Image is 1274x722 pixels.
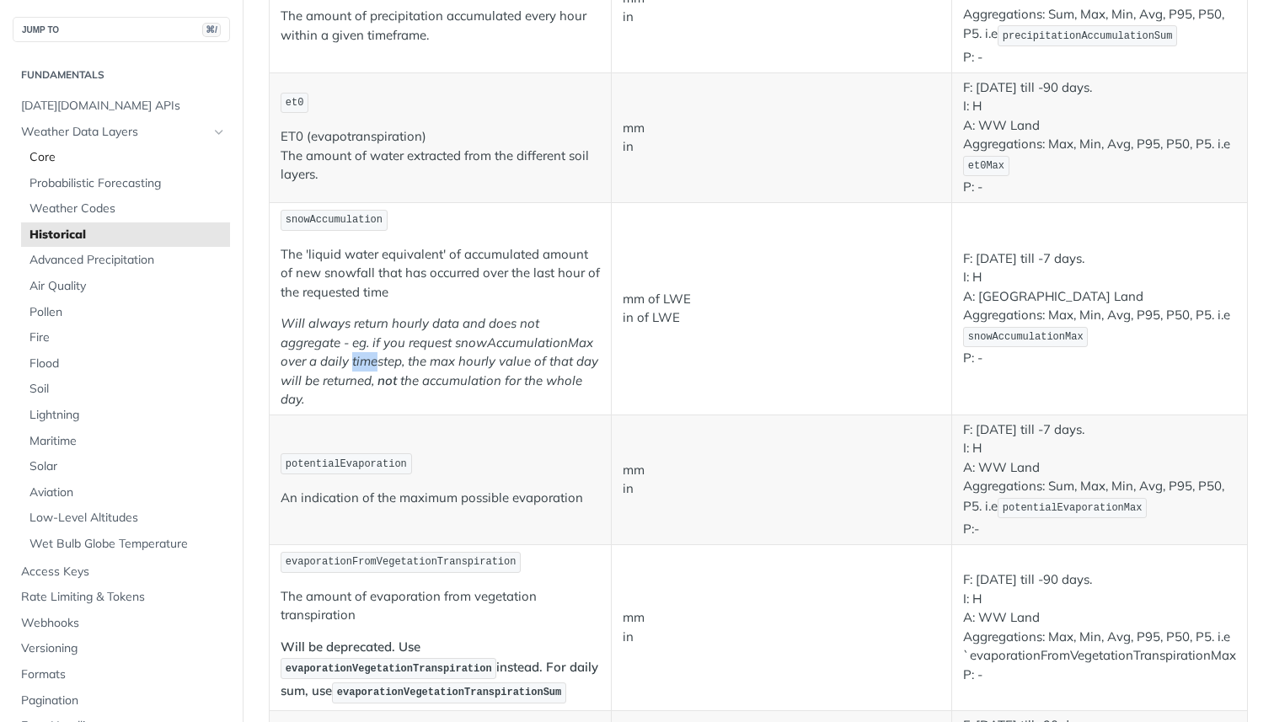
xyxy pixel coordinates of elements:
a: Probabilistic Forecasting [21,171,230,196]
span: precipitationAccumulationSum [1003,30,1173,42]
a: [DATE][DOMAIN_NAME] APIs [13,94,230,119]
span: Weather Data Layers [21,124,208,141]
span: [DATE][DOMAIN_NAME] APIs [21,98,226,115]
strong: not [377,372,397,388]
p: The 'liquid water equivalent' of accumulated amount of new snowfall that has occurred over the la... [281,245,600,302]
span: Wet Bulb Globe Temperature [29,536,226,553]
button: Hide subpages for Weather Data Layers [212,126,226,139]
h2: Fundamentals [13,67,230,83]
span: Flood [29,356,226,372]
p: An indication of the maximum possible evaporation [281,489,600,508]
span: Lightning [29,407,226,424]
span: Pagination [21,693,226,709]
p: The amount of precipitation accumulated every hour within a given timeframe. [281,7,600,45]
span: Solar [29,458,226,475]
span: et0 [286,97,304,109]
p: The amount of evaporation from vegetation transpiration [281,587,600,625]
a: Maritime [21,429,230,454]
button: JUMP TO⌘/ [13,17,230,42]
strong: Will be deprecated. Use instead. For daily sum, use [281,639,598,699]
span: Maritime [29,433,226,450]
a: Wet Bulb Globe Temperature [21,532,230,557]
p: mm of LWE in of LWE [623,290,940,328]
span: et0Max [968,160,1004,172]
p: mm in [623,461,940,499]
p: F: [DATE] till -90 days. I: H A: WW Land Aggregations: Max, Min, Avg, P95, P50, P5. i.e P: - [963,78,1236,197]
span: evaporationFromVegetationTranspiration [286,556,517,568]
span: evaporationVegetationTranspiration [286,663,492,675]
p: mm in [623,608,940,646]
a: Versioning [13,636,230,661]
span: snowAccumulationMax [968,331,1084,343]
span: Probabilistic Forecasting [29,175,226,192]
em: Will always return hourly data and does not aggregate - eg. if you request snowAccumulationMax ov... [281,315,598,388]
span: potentialEvaporation [286,458,407,470]
span: Versioning [21,640,226,657]
span: Soil [29,381,226,398]
a: Solar [21,454,230,479]
a: Formats [13,662,230,687]
p: F: [DATE] till -90 days. I: H A: WW Land Aggregations: Max, Min, Avg, P95, P50, P5. i.e `evaporat... [963,570,1236,684]
a: Core [21,145,230,170]
p: mm in [623,119,940,157]
a: Advanced Precipitation [21,248,230,273]
span: Weather Codes [29,201,226,217]
em: the accumulation for the whole day. [281,372,582,408]
a: Aviation [21,480,230,505]
a: Pagination [13,688,230,714]
span: ⌘/ [202,23,221,37]
p: ET0 (evapotranspiration) The amount of water extracted from the different soil layers. [281,127,600,185]
a: Flood [21,351,230,377]
span: Formats [21,666,226,683]
a: Weather Codes [21,196,230,222]
a: Air Quality [21,274,230,299]
span: snowAccumulation [286,214,383,226]
a: Soil [21,377,230,402]
span: Air Quality [29,278,226,295]
span: Rate Limiting & Tokens [21,589,226,606]
a: Pollen [21,300,230,325]
a: Rate Limiting & Tokens [13,585,230,610]
span: potentialEvaporationMax [1003,502,1143,514]
a: Access Keys [13,559,230,585]
span: evaporationVegetationTranspirationSum [337,687,561,698]
a: Weather Data LayersHide subpages for Weather Data Layers [13,120,230,145]
span: Low-Level Altitudes [29,510,226,527]
a: Fire [21,325,230,350]
a: Historical [21,222,230,248]
a: Webhooks [13,611,230,636]
span: Webhooks [21,615,226,632]
span: Core [29,149,226,166]
a: Lightning [21,403,230,428]
a: Low-Level Altitudes [21,505,230,531]
span: Access Keys [21,564,226,580]
p: F: [DATE] till -7 days. I: H A: [GEOGRAPHIC_DATA] Land Aggregations: Max, Min, Avg, P95, P50, P5.... [963,249,1236,368]
span: Historical [29,227,226,243]
span: Pollen [29,304,226,321]
span: Aviation [29,484,226,501]
span: Advanced Precipitation [29,252,226,269]
span: Fire [29,329,226,346]
p: F: [DATE] till -7 days. I: H A: WW Land Aggregations: Sum, Max, Min, Avg, P95, P50, P5. i.e P:- [963,420,1236,539]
